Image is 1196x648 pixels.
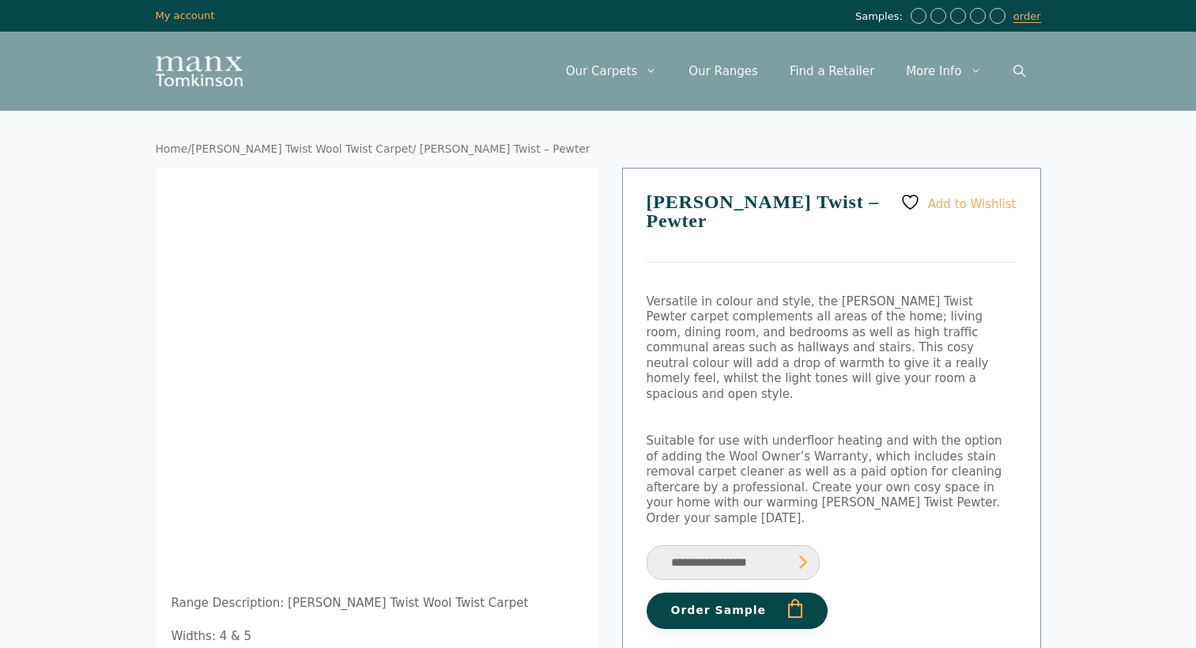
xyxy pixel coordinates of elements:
[647,192,1017,263] h1: [PERSON_NAME] Twist – Pewter
[191,142,413,155] a: [PERSON_NAME] Twist Wool Twist Carpet
[1013,10,1041,23] a: order
[647,593,828,629] button: Order Sample
[156,9,215,21] a: My account
[172,629,583,645] p: Widths: 4 & 5
[550,47,673,95] a: Our Carpets
[673,47,774,95] a: Our Ranges
[928,196,1017,210] span: Add to Wishlist
[156,142,188,155] a: Home
[172,596,583,612] p: Range Description: [PERSON_NAME] Twist Wool Twist Carpet
[900,192,1016,212] a: Add to Wishlist
[156,56,243,86] img: Manx Tomkinson
[156,142,1041,157] nav: Breadcrumb
[855,10,907,24] span: Samples:
[647,294,1017,403] p: Versatile in colour and style, the [PERSON_NAME] Twist Pewter carpet complements all areas of the...
[550,47,1041,95] nav: Primary
[890,47,997,95] a: More Info
[998,47,1041,95] a: Open Search Bar
[774,47,890,95] a: Find a Retailer
[647,434,1017,526] p: Suitable for use with underfloor heating and with the option of adding the Wool Owner’s Warranty,...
